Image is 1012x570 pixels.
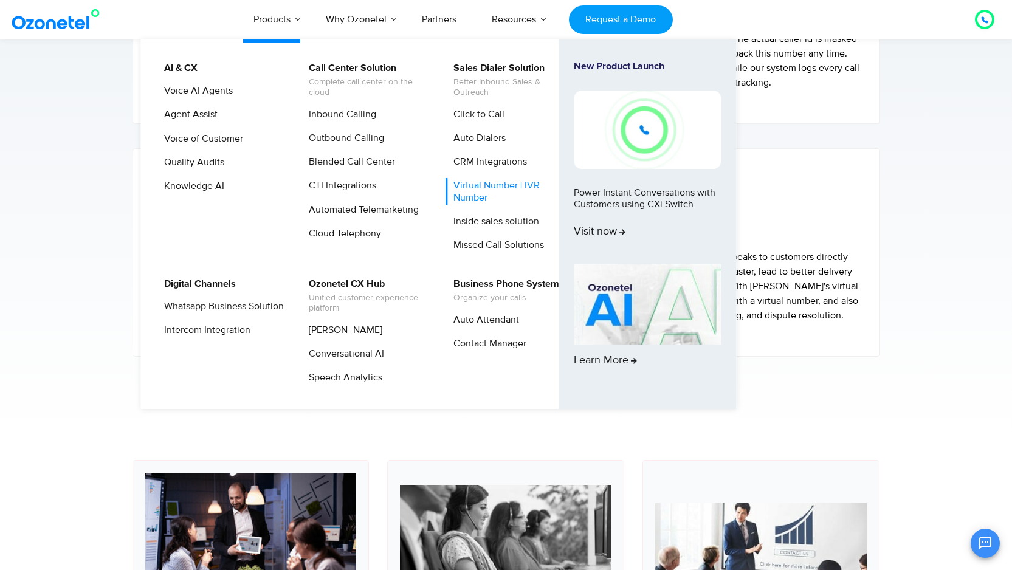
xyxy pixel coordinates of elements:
a: Ozonetel CX HubUnified customer experience platform [301,276,430,315]
a: CRM Integrations [446,154,529,170]
a: Speech Analytics [301,370,384,385]
a: Inbound Calling [301,107,378,122]
img: AI [574,264,721,345]
a: Agent Assist [156,107,219,122]
a: Automated Telemarketing [301,202,421,218]
a: Business Phone SystemOrganize your calls [446,276,561,305]
a: Missed Call Solutions [446,238,546,253]
a: Auto Attendant [446,312,521,328]
a: Intercom Integration [156,323,252,338]
a: Quality Audits [156,155,226,170]
a: Blended Call Center [301,154,397,170]
span: Better Inbound Sales & Outreach [453,77,573,98]
a: Inside sales solution [446,214,541,229]
a: [PERSON_NAME] [301,323,384,338]
a: Voice of Customer [156,131,245,146]
a: Request a Demo [569,5,673,34]
a: Sales Dialer SolutionBetter Inbound Sales & Outreach [446,61,575,100]
a: Click to Call [446,107,506,122]
a: Learn More [574,264,721,388]
a: Voice AI Agents [156,83,235,98]
span: Visit now [574,225,625,239]
a: CTI Integrations [301,178,378,193]
span: Learn More [574,354,637,368]
a: Knowledge AI [156,179,226,194]
button: Open chat [971,529,1000,558]
img: New-Project-17.png [574,91,721,168]
a: Auto Dialers [446,131,508,146]
a: Contact Manager [446,336,528,351]
a: Whatsapp Business Solution [156,299,286,314]
a: Cloud Telephony [301,226,383,241]
span: Complete call center on the cloud [309,77,429,98]
a: New Product LaunchPower Instant Conversations with Customers using CXi SwitchVisit now [574,61,721,259]
a: Digital Channels [156,276,238,292]
span: Organize your calls [453,293,559,303]
a: Outbound Calling [301,131,386,146]
a: Virtual Number | IVR Number [446,178,575,205]
a: Conversational AI [301,346,386,362]
span: Unified customer experience platform [309,293,429,314]
a: AI & CX [156,61,199,76]
a: Call Center SolutionComplete call center on the cloud [301,61,430,100]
